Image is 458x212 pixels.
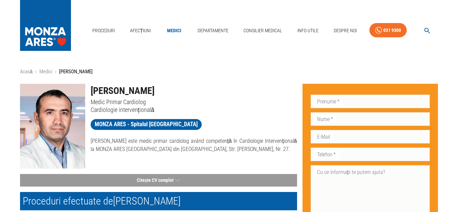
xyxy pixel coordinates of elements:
li: › [35,68,37,76]
a: MONZA ARES - Spitalul [GEOGRAPHIC_DATA] [91,119,202,130]
p: Medic Primar Cardiolog [91,98,297,106]
h2: Proceduri efectuate de [PERSON_NAME] [20,192,297,210]
img: Dr. Pavel Platon [20,84,85,169]
a: Departamente [195,24,231,38]
a: Medici [39,69,52,75]
button: Citește CV complet [20,174,297,187]
p: [PERSON_NAME] [59,68,93,76]
li: › [55,68,56,76]
a: Acasă [20,69,33,75]
a: Medici [163,24,185,38]
a: Consilier Medical [241,24,285,38]
span: MONZA ARES - Spitalul [GEOGRAPHIC_DATA] [91,120,202,129]
a: Proceduri [90,24,117,38]
nav: breadcrumb [20,68,438,76]
h1: [PERSON_NAME] [91,84,297,98]
p: [PERSON_NAME] este medic primar cardiolog având competență în Cardiologie Intervențională la MONZ... [91,137,297,153]
a: Info Utile [295,24,321,38]
a: Afecțiuni [127,24,154,38]
p: Cardiologie intervențională [91,106,297,114]
div: 031 9300 [383,26,401,35]
a: Despre Noi [331,24,360,38]
a: 031 9300 [369,23,407,38]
